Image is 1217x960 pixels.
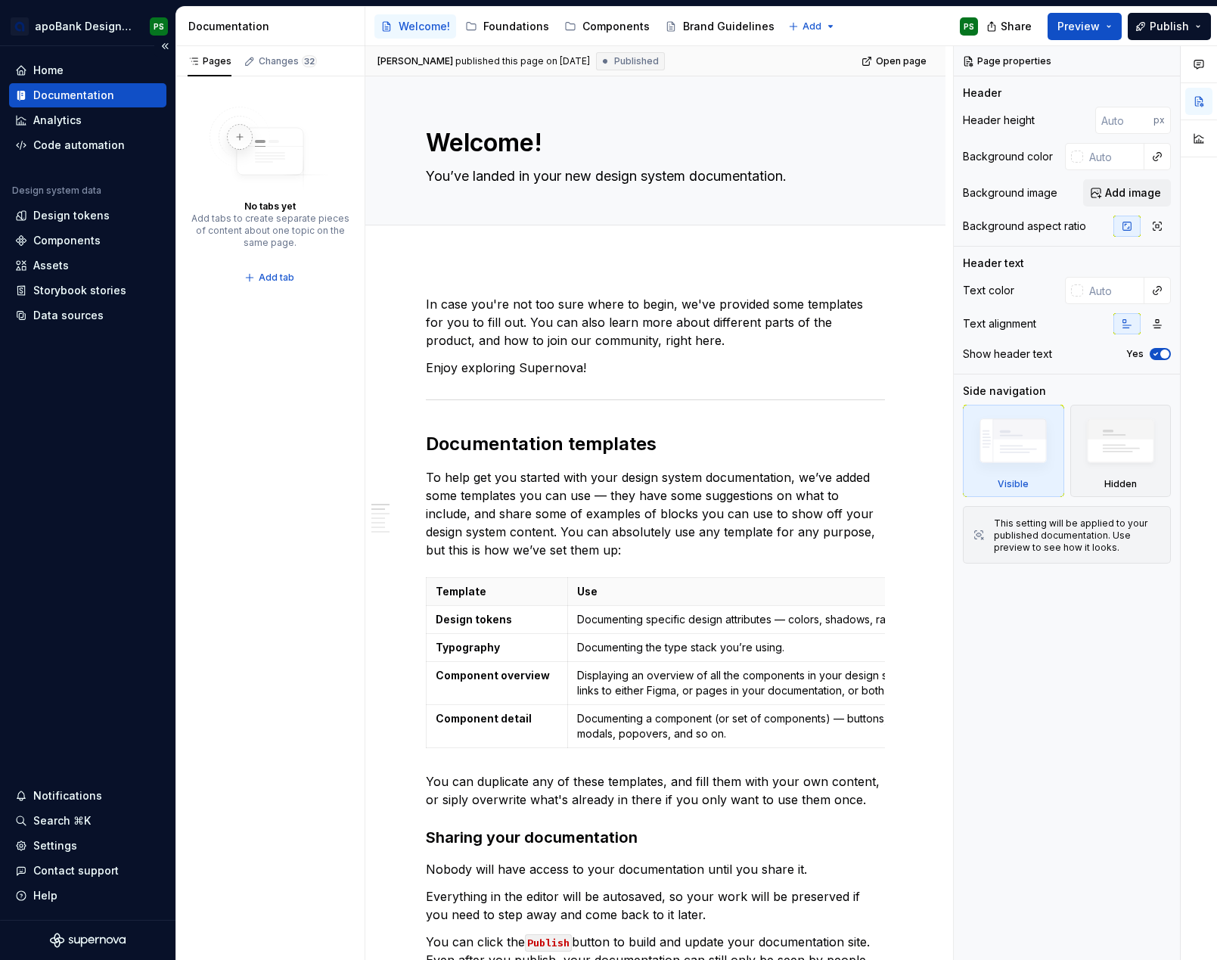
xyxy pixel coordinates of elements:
p: Template [436,584,558,599]
a: Components [9,228,166,253]
a: Storybook stories [9,278,166,303]
img: e2a5b078-0b6a-41b7-8989-d7f554be194d.png [11,17,29,36]
textarea: Welcome! [423,125,882,161]
div: Code automation [33,138,125,153]
a: Documentation [9,83,166,107]
div: Pages [188,55,231,67]
a: Home [9,58,166,82]
div: Components [582,19,650,34]
div: Assets [33,258,69,273]
span: Publish [1150,19,1189,34]
span: Published [614,55,659,67]
button: Add image [1083,179,1171,207]
a: Welcome! [374,14,456,39]
div: Contact support [33,863,119,878]
p: px [1153,114,1165,126]
a: Foundations [459,14,555,39]
div: Page tree [374,11,781,42]
span: Share [1001,19,1032,34]
div: Welcome! [399,19,450,34]
div: Header [963,85,1001,101]
div: Hidden [1070,405,1172,497]
button: Share [979,13,1042,40]
div: Side navigation [963,384,1046,399]
svg: Supernova Logo [50,933,126,948]
a: Analytics [9,108,166,132]
button: Add [784,16,840,37]
code: Publish [525,934,572,952]
div: Background color [963,149,1053,164]
p: Documenting specific design attributes — colors, shadows, radii, and so on. [577,612,960,627]
div: This setting will be applied to your published documentation. Use preview to see how it looks. [994,517,1161,554]
button: Preview [1048,13,1122,40]
div: Text color [963,283,1014,298]
div: Storybook stories [33,283,126,298]
button: Notifications [9,784,166,808]
input: Auto [1083,277,1144,304]
input: Auto [1095,107,1153,134]
div: Header text [963,256,1024,271]
div: Analytics [33,113,82,128]
p: Use [577,584,960,599]
div: published this page on [DATE] [455,55,590,67]
div: Design system data [12,185,101,197]
p: Nobody will have access to your documentation until you share it. [426,860,885,878]
div: Notifications [33,788,102,803]
div: Background image [963,185,1057,200]
div: apoBank Designsystem [35,19,132,34]
div: Visible [963,405,1064,497]
button: Publish [1128,13,1211,40]
a: Components [558,14,656,39]
div: Show header text [963,346,1052,362]
div: Documentation [33,88,114,103]
div: Add tabs to create separate pieces of content about one topic on the same page. [191,213,349,249]
div: Design tokens [33,208,110,223]
strong: Design tokens [436,613,512,626]
a: Data sources [9,303,166,328]
div: Brand Guidelines [683,19,775,34]
h2: Documentation templates [426,432,885,456]
p: To help get you started with your design system documentation, we’ve added some templates you can... [426,468,885,559]
p: You can duplicate any of these templates, and fill them with your own content, or siply overwrite... [426,772,885,809]
div: Header height [963,113,1035,128]
span: Add image [1105,185,1161,200]
div: Components [33,233,101,248]
div: No tabs yet [244,200,296,213]
div: Search ⌘K [33,813,91,828]
a: Open page [857,51,933,72]
button: Contact support [9,859,166,883]
strong: Component detail [436,712,532,725]
button: Add tab [240,267,301,288]
a: Design tokens [9,203,166,228]
div: Visible [998,478,1029,490]
span: [PERSON_NAME] [377,55,453,67]
div: Background aspect ratio [963,219,1086,234]
a: Settings [9,834,166,858]
label: Yes [1126,348,1144,360]
div: Documentation [188,19,359,34]
button: Search ⌘K [9,809,166,833]
p: Enjoy exploring Supernova! [426,359,885,377]
button: Collapse sidebar [154,36,175,57]
p: Documenting a component (or set of components) — buttons, input fields, modals, popovers, and so on. [577,711,960,741]
span: Open page [876,55,927,67]
h3: Sharing your documentation [426,827,885,848]
div: Help [33,888,57,903]
input: Auto [1083,143,1144,170]
div: Hidden [1104,478,1137,490]
p: Documenting the type stack you’re using. [577,640,960,655]
div: Text alignment [963,316,1036,331]
a: Code automation [9,133,166,157]
span: Preview [1057,19,1100,34]
span: Add [803,20,821,33]
div: Changes [259,55,317,67]
strong: Component overview [436,669,550,682]
p: Everything in the editor will be autosaved, so your work will be preserved if you need to step aw... [426,887,885,924]
span: Add tab [259,272,294,284]
div: Foundations [483,19,549,34]
textarea: You’ve landed in your new design system documentation. [423,164,882,188]
span: 32 [302,55,317,67]
div: PS [154,20,164,33]
div: Data sources [33,308,104,323]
